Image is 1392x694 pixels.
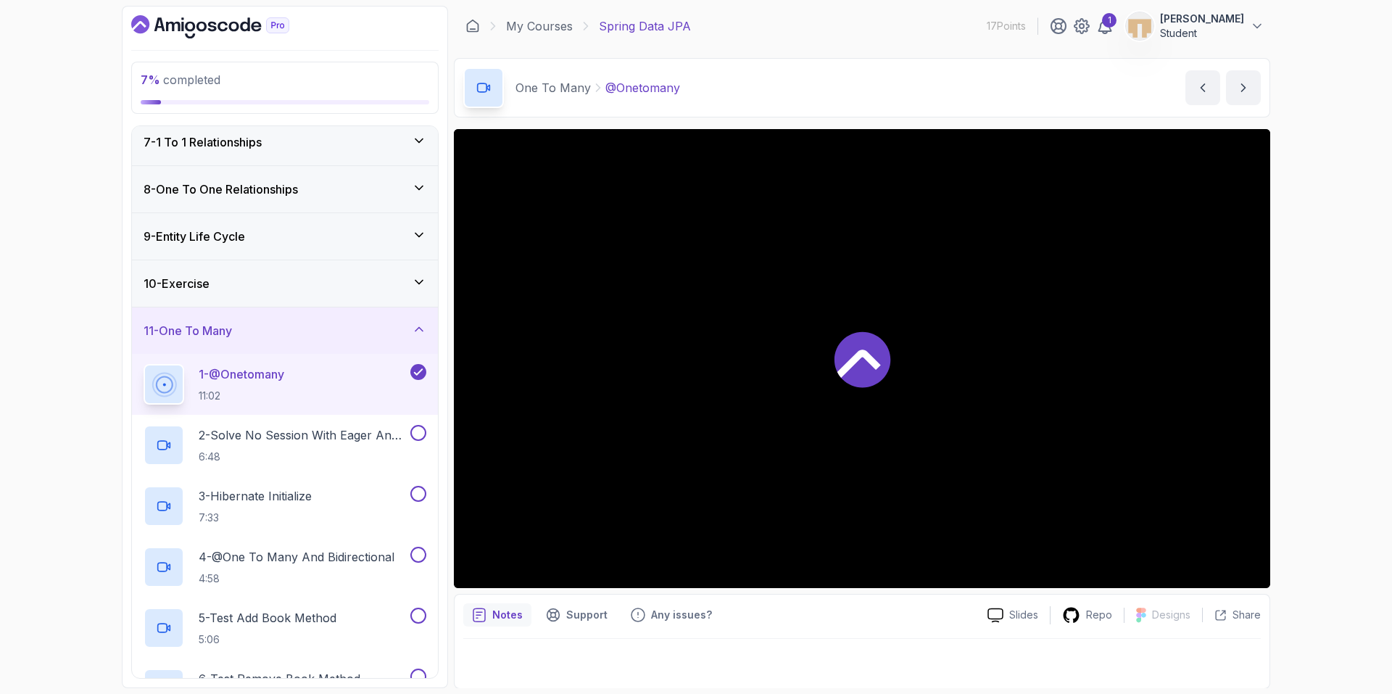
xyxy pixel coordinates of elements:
[651,608,712,622] p: Any issues?
[1185,70,1220,105] button: previous content
[1086,608,1112,622] p: Repo
[506,17,573,35] a: My Courses
[199,548,394,566] p: 4 - @One To Many And Bidirectional
[987,19,1026,33] p: 17 Points
[199,450,407,464] p: 6:48
[1125,12,1264,41] button: user profile image[PERSON_NAME]Student
[622,603,721,627] button: Feedback button
[463,603,531,627] button: notes button
[144,486,426,526] button: 3-Hibernate Initialize7:33
[144,608,426,648] button: 5-Test Add Book Method5:06
[199,511,312,525] p: 7:33
[1202,608,1261,622] button: Share
[199,609,336,627] p: 5 - Test Add Book Method
[144,181,298,198] h3: 8 - One To One Relationships
[144,228,245,245] h3: 9 - Entity Life Cycle
[515,79,591,96] p: One To Many
[1160,12,1244,26] p: [PERSON_NAME]
[1126,12,1153,40] img: user profile image
[199,632,336,647] p: 5:06
[199,389,284,403] p: 11:02
[1102,13,1116,28] div: 1
[132,260,438,307] button: 10-Exercise
[1051,606,1124,624] a: Repo
[132,307,438,354] button: 11-One To Many
[599,17,691,35] p: Spring Data JPA
[199,571,394,586] p: 4:58
[1226,70,1261,105] button: next content
[144,322,232,339] h3: 11 - One To Many
[1096,17,1114,35] a: 1
[132,213,438,260] button: 9-Entity Life Cycle
[144,275,210,292] h3: 10 - Exercise
[132,119,438,165] button: 7-1 To 1 Relationships
[199,426,407,444] p: 2 - Solve No Session With Eager And Fetch
[131,15,323,38] a: Dashboard
[141,73,160,87] span: 7 %
[1232,608,1261,622] p: Share
[144,547,426,587] button: 4-@One To Many And Bidirectional4:58
[132,166,438,212] button: 8-One To One Relationships
[605,79,680,96] p: @Onetomany
[144,425,426,466] button: 2-Solve No Session With Eager And Fetch6:48
[199,487,312,505] p: 3 - Hibernate Initialize
[492,608,523,622] p: Notes
[537,603,616,627] button: Support button
[1152,608,1190,622] p: Designs
[465,19,480,33] a: Dashboard
[199,670,360,687] p: 6 - Test Remove Book Method
[144,133,262,151] h3: 7 - 1 To 1 Relationships
[199,365,284,383] p: 1 - @Onetomany
[566,608,608,622] p: Support
[1160,26,1244,41] p: Student
[1009,608,1038,622] p: Slides
[976,608,1050,623] a: Slides
[144,364,426,405] button: 1-@Onetomany11:02
[141,73,220,87] span: completed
